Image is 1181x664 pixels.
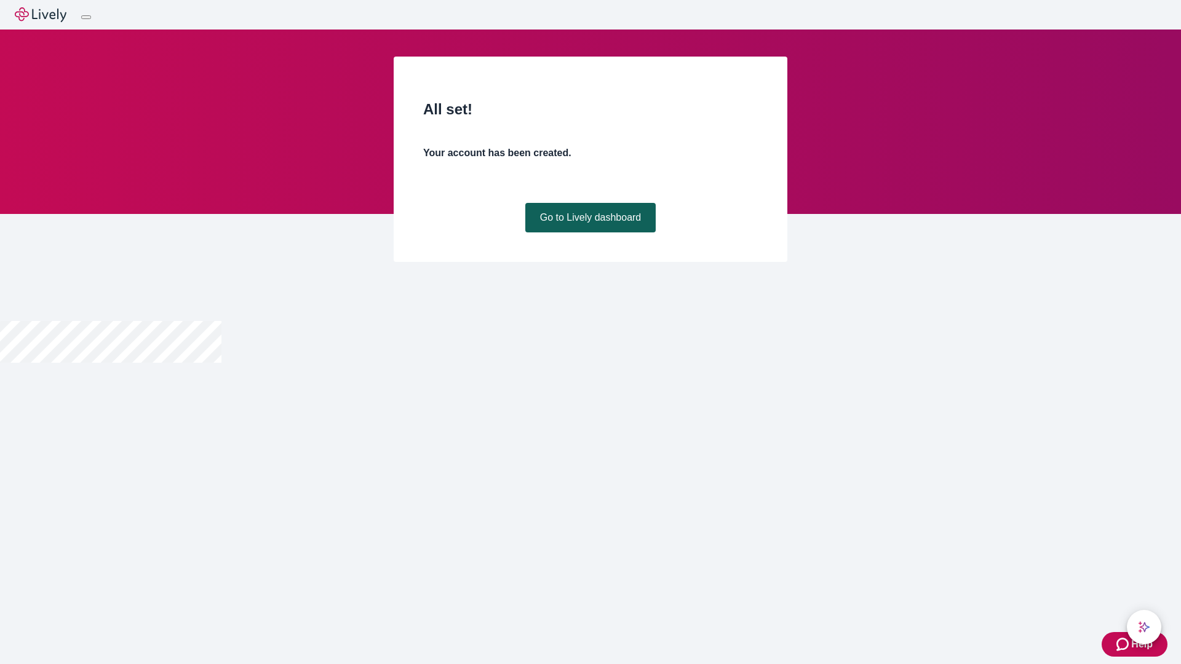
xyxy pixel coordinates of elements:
svg: Lively AI Assistant [1138,621,1150,633]
button: Zendesk support iconHelp [1102,632,1167,657]
button: chat [1127,610,1161,644]
h4: Your account has been created. [423,146,758,160]
a: Go to Lively dashboard [525,203,656,232]
span: Help [1131,637,1153,652]
img: Lively [15,7,66,22]
svg: Zendesk support icon [1116,637,1131,652]
button: Log out [81,15,91,19]
h2: All set! [423,98,758,121]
